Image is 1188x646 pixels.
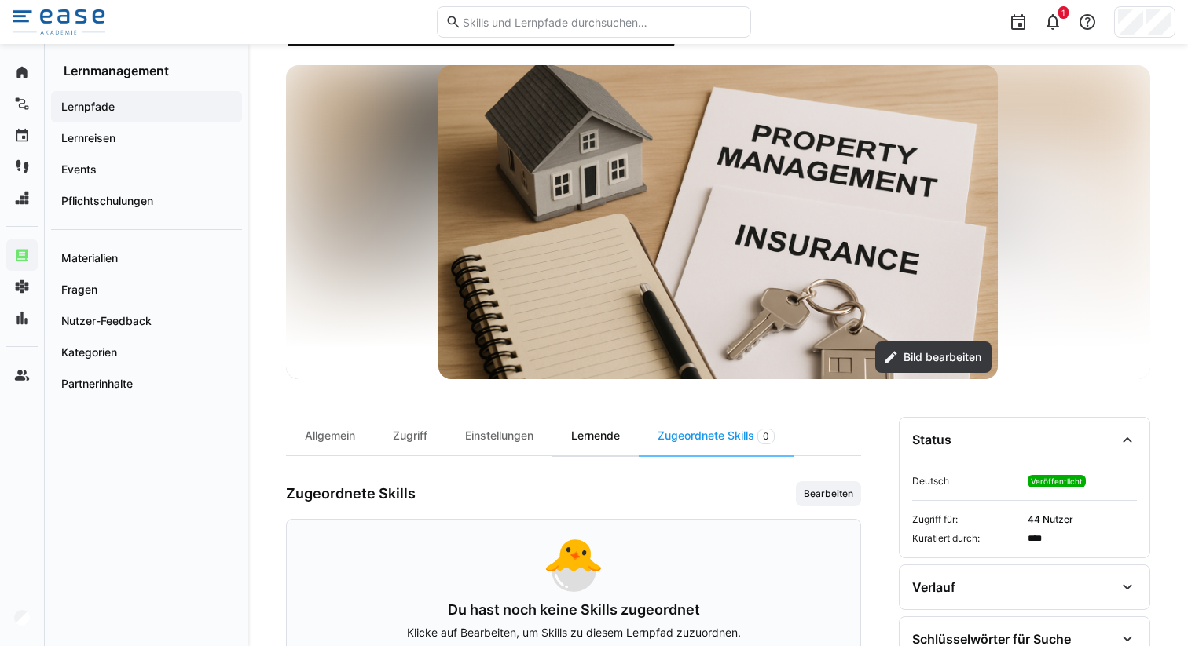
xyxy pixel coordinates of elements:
[306,625,841,641] p: Klicke auf Bearbeiten, um Skills zu diesem Lernpfad zuzuordnen.
[552,417,639,455] div: Lernende
[1061,8,1065,17] span: 1
[802,487,855,500] span: Bearbeiten
[901,349,984,365] span: Bild bearbeiten
[796,481,861,506] button: Bearbeiten
[875,341,992,373] button: Bild bearbeiten
[286,485,416,502] h3: Zugeordnete Skills
[1031,476,1083,486] span: Veröffentlicht
[912,579,955,595] div: Verlauf
[763,430,769,443] span: 0
[286,417,374,455] div: Allgemein
[461,15,742,29] input: Skills und Lernpfade durchsuchen…
[374,417,446,455] div: Zugriff
[306,601,841,619] h3: Du hast noch keine Skills zugeordnet
[306,538,841,589] div: 🐣
[639,417,794,455] div: Zugeordnete Skills
[912,513,1021,526] span: Zugriff für:
[912,532,1021,545] span: Kuratiert durch:
[446,417,552,455] div: Einstellungen
[912,475,1021,487] span: Deutsch
[912,432,951,447] div: Status
[1028,513,1137,526] span: 44 Nutzer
